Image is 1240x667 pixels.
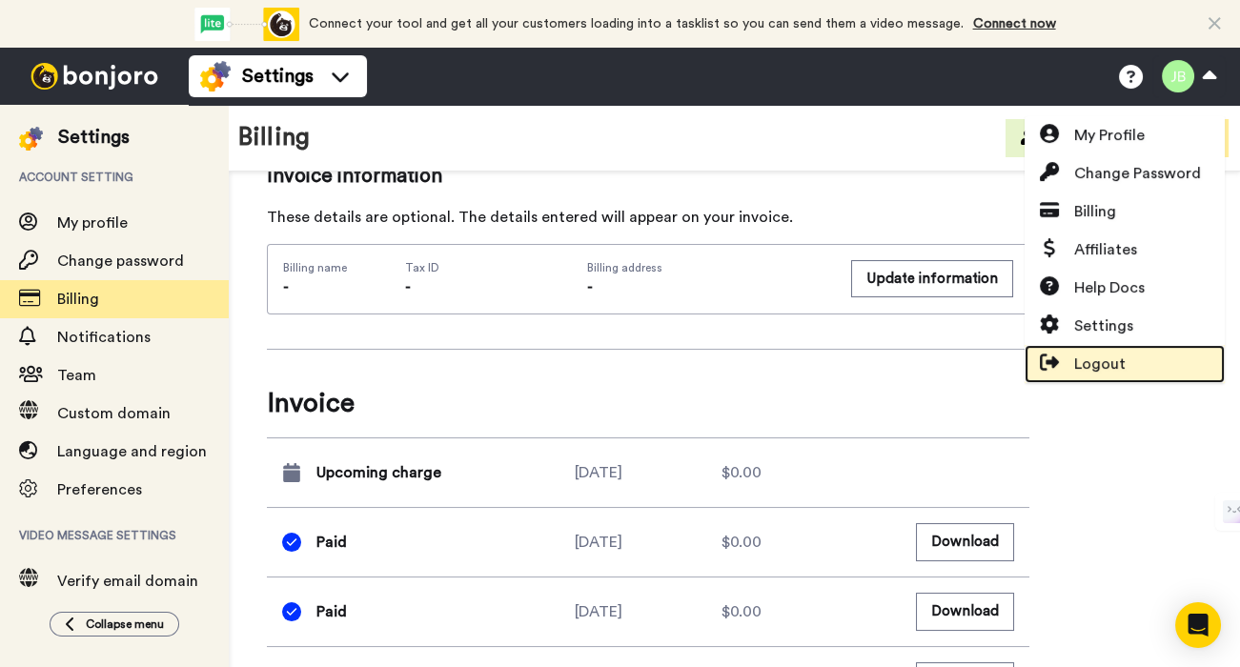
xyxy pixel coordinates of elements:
[973,17,1056,30] a: Connect now
[50,612,179,637] button: Collapse menu
[283,260,347,275] span: Billing name
[1175,602,1221,648] div: Ouvrir le Messenger Intercom
[1025,116,1225,154] a: My Profile
[1074,276,1145,299] span: Help Docs
[916,593,1014,630] button: Download
[19,127,43,151] img: settings-colored.svg
[587,279,593,294] span: -
[722,531,762,554] span: $0.00
[86,616,164,632] span: Collapse menu
[200,61,231,91] img: settings-colored.svg
[1025,154,1225,192] a: Change Password
[405,279,411,294] span: -
[851,260,1013,297] button: Update information
[722,461,868,484] div: $0.00
[1074,353,1126,375] span: Logout
[722,600,762,623] span: $0.00
[916,523,1014,560] button: Download
[1074,238,1137,261] span: Affiliates
[851,260,1013,298] a: Update information
[1025,231,1225,269] a: Affiliates
[267,206,1029,229] div: These details are optional. The details entered will appear on your invoice.
[1074,314,1133,337] span: Settings
[309,17,964,30] span: Connect your tool and get all your customers loading into a tasklist so you can send them a video...
[57,482,142,497] span: Preferences
[57,253,184,269] span: Change password
[57,574,198,589] span: Verify email domain
[238,124,310,152] h1: Billing
[57,215,128,231] span: My profile
[58,124,130,151] div: Settings
[405,260,439,275] span: Tax ID
[1074,162,1201,185] span: Change Password
[316,461,441,484] span: Upcoming charge
[1006,119,1099,157] button: Invite
[194,8,299,41] div: animation
[1025,345,1225,383] a: Logout
[57,406,171,421] span: Custom domain
[316,600,347,623] span: Paid
[1074,124,1145,147] span: My Profile
[1025,307,1225,345] a: Settings
[267,162,1029,191] span: Invoice information
[57,444,207,459] span: Language and region
[57,368,96,383] span: Team
[23,63,166,90] img: bj-logo-header-white.svg
[57,292,99,307] span: Billing
[316,531,347,554] span: Paid
[587,260,830,275] span: Billing address
[1074,200,1116,223] span: Billing
[575,600,722,623] div: [DATE]
[1025,269,1225,307] a: Help Docs
[283,279,289,294] span: -
[575,461,722,484] div: [DATE]
[242,63,314,90] span: Settings
[267,384,1029,422] span: Invoice
[57,330,151,345] span: Notifications
[575,531,722,554] div: [DATE]
[1025,192,1225,231] a: Billing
